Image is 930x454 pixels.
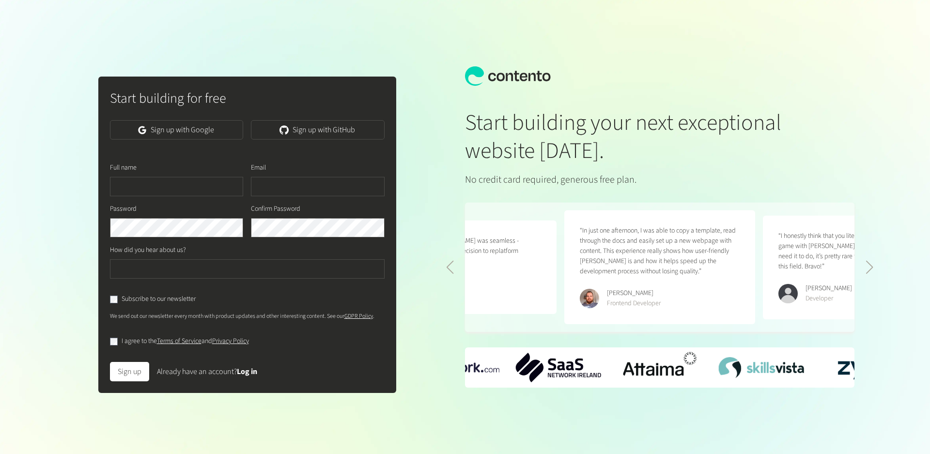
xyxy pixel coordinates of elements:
[110,88,385,109] h2: Start building for free
[110,312,385,321] p: We send out our newsletter every month with product updates and other interesting content. See our .
[212,336,249,346] a: Privacy Policy
[110,204,137,214] label: Password
[110,362,149,381] button: Sign up
[564,210,755,324] figure: 1 / 5
[122,294,196,304] label: Subscribe to our newsletter
[719,357,804,378] div: 4 / 6
[617,347,702,387] img: Attaima-Logo.png
[251,163,266,173] label: Email
[344,312,373,320] a: GDPR Policy
[820,350,905,384] div: 5 / 6
[866,261,874,274] div: Next slide
[251,120,385,140] a: Sign up with GitHub
[516,353,601,382] div: 2 / 6
[820,350,905,384] img: Zyte-Logo-with-Padding.png
[110,245,186,255] label: How did you hear about us?
[806,294,852,304] div: Developer
[122,336,249,346] label: I agree to the and
[237,366,257,377] a: Log in
[719,357,804,378] img: SkillsVista-Logo.png
[580,289,599,308] img: Erik Galiana Farell
[516,353,601,382] img: SaaS-Network-Ireland-logo.png
[607,298,661,309] div: Frontend Developer
[110,120,244,140] a: Sign up with Google
[617,347,702,387] div: 3 / 6
[778,284,798,303] img: Kevin Abatan
[607,288,661,298] div: [PERSON_NAME]
[446,261,454,274] div: Previous slide
[110,163,137,173] label: Full name
[465,109,790,165] h1: Start building your next exceptional website [DATE].
[157,336,201,346] a: Terms of Service
[157,366,257,377] div: Already have an account?
[251,204,300,214] label: Confirm Password
[806,283,852,294] div: [PERSON_NAME]
[580,226,740,277] p: “In just one afternoon, I was able to copy a template, read through the docs and easily set up a ...
[465,172,790,187] p: No credit card required, generous free plan.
